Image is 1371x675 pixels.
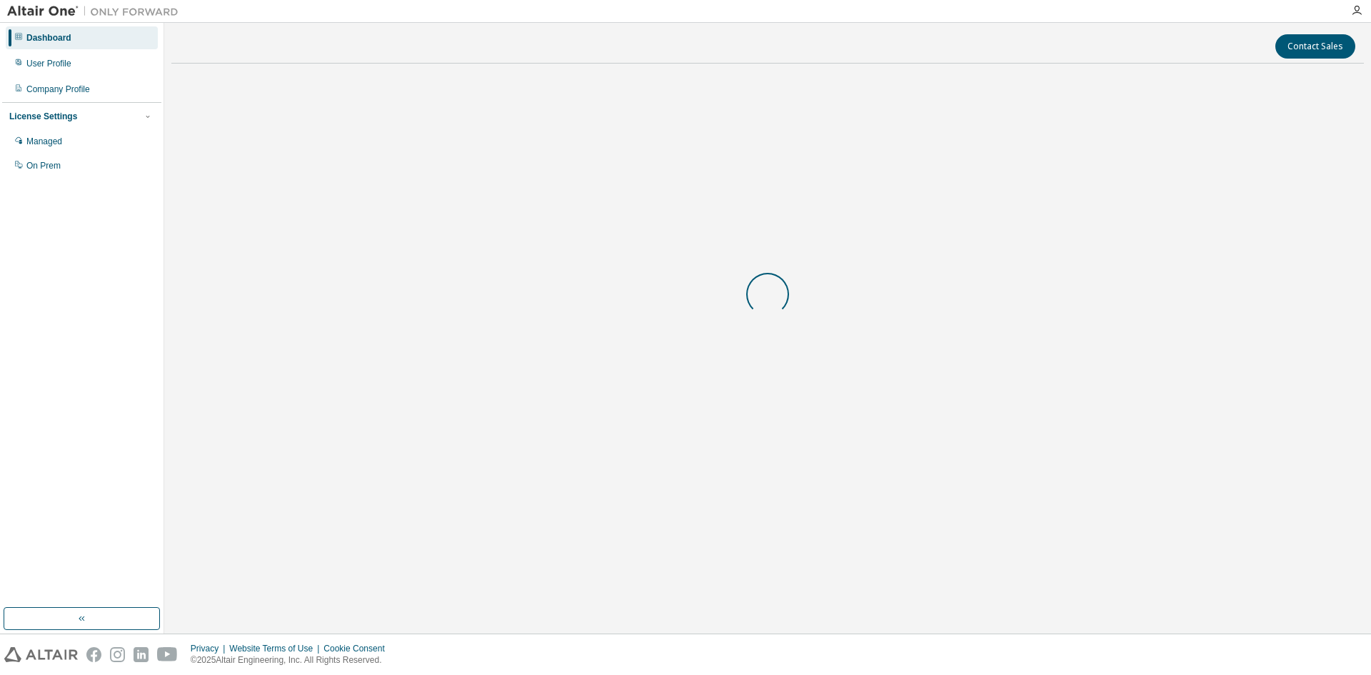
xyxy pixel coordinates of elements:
img: youtube.svg [157,647,178,662]
img: facebook.svg [86,647,101,662]
p: © 2025 Altair Engineering, Inc. All Rights Reserved. [191,654,393,666]
div: Website Terms of Use [229,643,323,654]
div: Cookie Consent [323,643,393,654]
img: linkedin.svg [134,647,149,662]
div: Dashboard [26,32,71,44]
button: Contact Sales [1275,34,1355,59]
div: On Prem [26,160,61,171]
div: Company Profile [26,84,90,95]
div: License Settings [9,111,77,122]
div: Managed [26,136,62,147]
img: altair_logo.svg [4,647,78,662]
img: instagram.svg [110,647,125,662]
img: Altair One [7,4,186,19]
div: User Profile [26,58,71,69]
div: Privacy [191,643,229,654]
